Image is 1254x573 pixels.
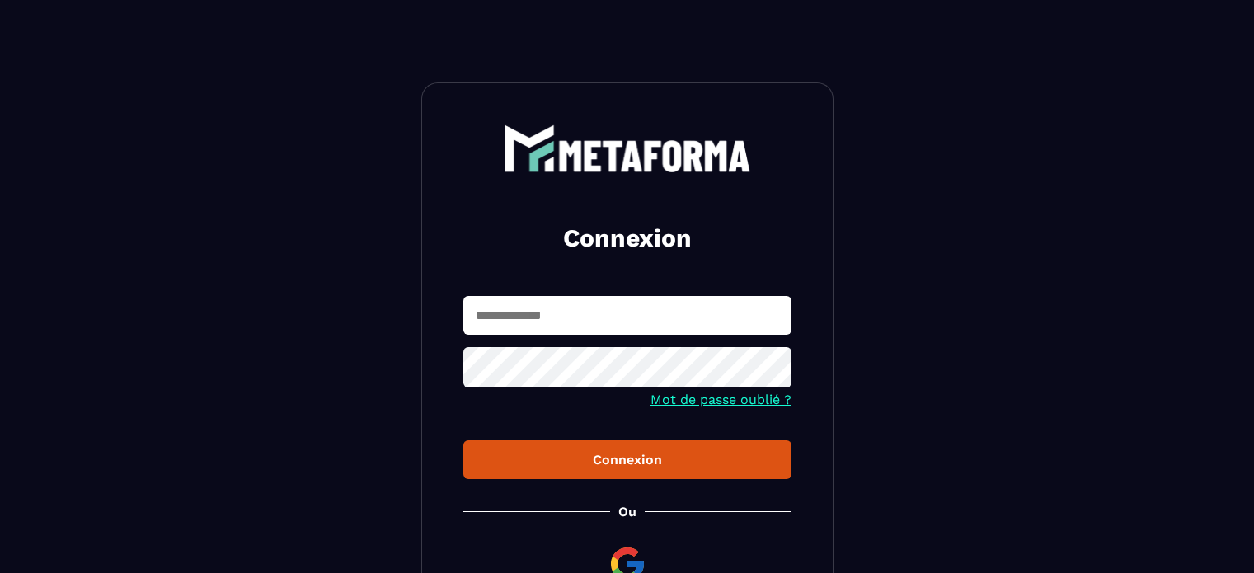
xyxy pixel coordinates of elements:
div: Connexion [477,452,778,467]
a: Mot de passe oublié ? [650,392,791,407]
img: logo [504,124,751,172]
button: Connexion [463,440,791,479]
h2: Connexion [483,222,772,255]
p: Ou [618,504,636,519]
a: logo [463,124,791,172]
